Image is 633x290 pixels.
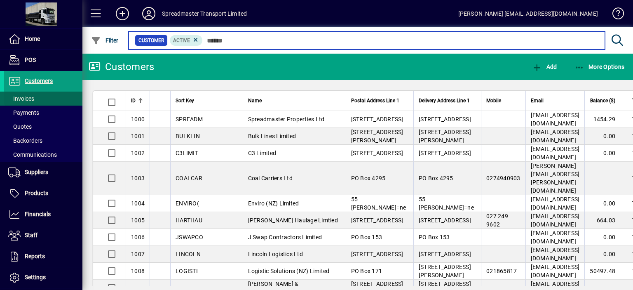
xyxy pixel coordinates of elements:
[532,64,557,70] span: Add
[4,148,82,162] a: Communications
[419,264,471,278] span: [STREET_ADDRESS][PERSON_NAME]
[176,217,202,224] span: HARTHAU
[351,234,382,240] span: PO Box 153
[4,225,82,246] a: Staff
[458,7,598,20] div: [PERSON_NAME] [EMAIL_ADDRESS][DOMAIN_NAME]
[584,246,627,263] td: 0.00
[248,200,299,207] span: Enviro (NZ) Limited
[25,274,46,281] span: Settings
[584,195,627,212] td: 0.00
[419,217,471,224] span: [STREET_ADDRESS]
[4,183,82,204] a: Products
[25,190,48,196] span: Products
[531,264,580,278] span: [EMAIL_ADDRESS][DOMAIN_NAME]
[531,163,580,194] span: [PERSON_NAME][EMAIL_ADDRESS][PERSON_NAME][DOMAIN_NAME]
[131,175,145,182] span: 1003
[584,128,627,145] td: 0.00
[531,196,580,211] span: [EMAIL_ADDRESS][DOMAIN_NAME]
[419,234,450,240] span: PO Box 153
[25,211,51,217] span: Financials
[4,267,82,288] a: Settings
[419,116,471,123] span: [STREET_ADDRESS]
[4,134,82,148] a: Backorders
[351,96,399,105] span: Postal Address Line 1
[109,6,136,21] button: Add
[584,111,627,128] td: 1454.29
[136,6,162,21] button: Profile
[131,133,145,139] span: 1001
[248,175,293,182] span: Coal Carriers Ltd
[4,106,82,120] a: Payments
[351,217,403,224] span: [STREET_ADDRESS]
[419,150,471,156] span: [STREET_ADDRESS]
[248,116,325,123] span: Spreadmaster Properties Ltd
[606,2,623,28] a: Knowledge Base
[131,234,145,240] span: 1006
[486,175,520,182] span: 0274940903
[572,59,627,74] button: More Options
[89,60,154,73] div: Customers
[8,123,32,130] span: Quotes
[8,137,42,144] span: Backorders
[131,150,145,156] span: 1002
[131,96,136,105] span: ID
[590,96,615,105] span: Balance ($)
[419,96,470,105] span: Delivery Address Line 1
[584,263,627,280] td: 50497.48
[351,116,403,123] span: [STREET_ADDRESS]
[176,175,202,182] span: COALCAR
[131,116,145,123] span: 1000
[25,169,48,175] span: Suppliers
[584,229,627,246] td: 0.00
[248,96,262,105] span: Name
[25,253,45,259] span: Reports
[530,59,559,74] button: Add
[162,7,247,20] div: Spreadmaster Transport Limited
[4,120,82,134] a: Quotes
[25,57,36,63] span: POS
[584,212,627,229] td: 664.03
[351,129,403,144] span: [STREET_ADDRESS][PERSON_NAME]
[531,96,544,105] span: Email
[8,95,34,102] span: Invoices
[4,92,82,106] a: Invoices
[248,150,277,156] span: C3 Limited
[176,251,201,257] span: LINCOLN
[419,251,471,257] span: [STREET_ADDRESS]
[4,246,82,267] a: Reports
[248,251,303,257] span: Lincoln Logistics Ltd
[531,112,580,127] span: [EMAIL_ADDRESS][DOMAIN_NAME]
[91,37,119,44] span: Filter
[131,200,145,207] span: 1004
[486,213,508,228] span: 027 249 9602
[173,38,190,43] span: Active
[4,50,82,71] a: POS
[486,268,517,274] span: 021865817
[4,29,82,50] a: Home
[89,33,121,48] button: Filter
[531,230,580,245] span: [EMAIL_ADDRESS][DOMAIN_NAME]
[486,96,501,105] span: Mobile
[419,129,471,144] span: [STREET_ADDRESS][PERSON_NAME]
[419,175,453,182] span: PO Box 4295
[25,78,53,84] span: Customers
[131,268,145,274] span: 1008
[531,213,580,228] span: [EMAIL_ADDRESS][DOMAIN_NAME]
[176,133,200,139] span: BULKLIN
[248,96,341,105] div: Name
[176,96,194,105] span: Sort Key
[248,133,296,139] span: Bulk Lines Limited
[351,175,386,182] span: PO Box 4295
[176,150,198,156] span: C3LIMIT
[248,217,338,224] span: [PERSON_NAME] Haulage Limtied
[351,268,382,274] span: PO Box 171
[8,109,39,116] span: Payments
[176,116,203,123] span: SPREADM
[531,247,580,262] span: [EMAIL_ADDRESS][DOMAIN_NAME]
[419,196,474,211] span: 55 [PERSON_NAME]=ne
[4,162,82,183] a: Suppliers
[531,96,580,105] div: Email
[531,146,580,160] span: [EMAIL_ADDRESS][DOMAIN_NAME]
[584,145,627,162] td: 0.00
[248,268,330,274] span: Logistic Solutions (NZ) Limited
